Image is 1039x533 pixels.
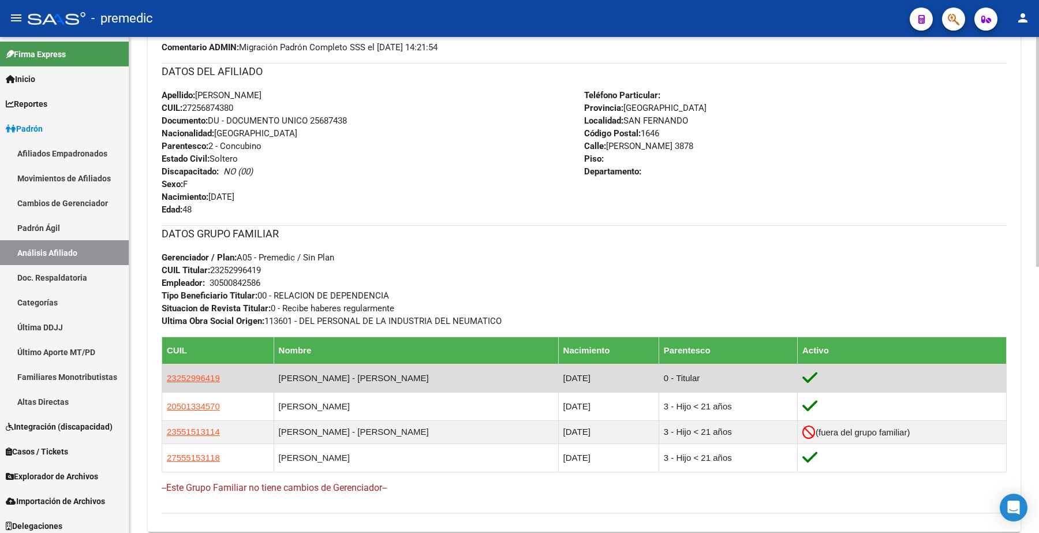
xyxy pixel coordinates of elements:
i: NO (00) [223,166,253,177]
strong: Discapacitado: [162,166,219,177]
th: Parentesco [659,337,797,364]
h4: --Este Grupo Familiar no tiene cambios de Gerenciador-- [162,482,1007,494]
td: [PERSON_NAME] [274,444,558,472]
strong: Gerenciador / Plan: [162,252,237,263]
strong: Tipo Beneficiario Titular: [162,290,257,301]
span: [PERSON_NAME] [162,90,261,100]
th: Nacimiento [558,337,659,364]
strong: Parentesco: [162,141,208,151]
strong: Documento: [162,115,208,126]
strong: Calle: [584,141,606,151]
strong: Empleador: [162,278,205,288]
span: 48 [162,204,192,215]
strong: Código Postal: [584,128,641,139]
strong: Sexo: [162,179,183,189]
span: [PERSON_NAME] 3878 [584,141,693,151]
span: Importación de Archivos [6,495,105,508]
strong: CUIL Titular: [162,265,210,275]
span: 23252996419 [162,265,261,275]
span: Casos / Tickets [6,445,68,458]
td: 3 - Hijo < 21 años [659,444,797,472]
strong: Apellido: [162,90,195,100]
strong: Localidad: [584,115,623,126]
strong: Situacion de Revista Titular: [162,303,271,314]
td: [DATE] [558,444,659,472]
span: F [162,179,188,189]
strong: Departamento: [584,166,641,177]
span: [DATE] [162,192,234,202]
strong: Ultima Obra Social Origen: [162,316,264,326]
div: Open Intercom Messenger [1000,494,1027,521]
th: Activo [797,337,1006,364]
strong: Teléfono Particular: [584,90,660,100]
td: [PERSON_NAME] - [PERSON_NAME] [274,364,558,392]
span: 1646 [584,128,659,139]
span: A05 - Premedic / Sin Plan [162,252,334,263]
strong: Piso: [584,154,604,164]
mat-icon: person [1016,11,1030,25]
td: [DATE] [558,420,659,443]
span: [GEOGRAPHIC_DATA] [162,128,297,139]
span: Soltero [162,154,238,164]
span: Migración Padrón Completo SSS el [DATE] 14:21:54 [162,41,438,54]
span: 27555153118 [167,453,220,463]
td: [DATE] [558,364,659,392]
span: SAN FERNANDO [584,115,688,126]
strong: Nacionalidad: [162,128,214,139]
th: Nombre [274,337,558,364]
span: Integración (discapacidad) [6,420,113,433]
td: [PERSON_NAME] - [PERSON_NAME] [274,420,558,443]
span: Explorador de Archivos [6,470,98,483]
span: 23551513114 [167,427,220,437]
td: [DATE] [558,392,659,420]
strong: Provincia: [584,103,623,113]
mat-icon: menu [9,11,23,25]
strong: CUIL: [162,103,182,113]
strong: Nacimiento: [162,192,208,202]
span: Padrón [6,122,43,135]
h3: DATOS GRUPO FAMILIAR [162,226,1007,242]
span: [GEOGRAPHIC_DATA] [584,103,707,113]
span: 23252996419 [167,373,220,383]
span: DU - DOCUMENTO UNICO 25687438 [162,115,347,126]
h3: DATOS DEL AFILIADO [162,64,1007,80]
td: 3 - Hijo < 21 años [659,420,797,443]
span: 20501334570 [167,401,220,411]
strong: Estado Civil: [162,154,210,164]
span: 0 - Recibe haberes regularmente [162,303,394,314]
td: 3 - Hijo < 21 años [659,392,797,420]
td: 0 - Titular [659,364,797,392]
strong: Edad: [162,204,182,215]
span: Firma Express [6,48,66,61]
span: Reportes [6,98,47,110]
div: 30500842586 [210,277,260,289]
span: Inicio [6,73,35,85]
td: [PERSON_NAME] [274,392,558,420]
span: 113601 - DEL PERSONAL DE LA INDUSTRIA DEL NEUMATICO [162,316,502,326]
span: 2 - Concubino [162,141,261,151]
strong: Comentario ADMIN: [162,42,239,53]
th: CUIL [162,337,274,364]
span: - premedic [91,6,153,31]
span: (fuera del grupo familiar) [816,427,910,437]
span: 27256874380 [162,103,233,113]
span: Delegaciones [6,520,62,532]
span: 00 - RELACION DE DEPENDENCIA [162,290,389,301]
